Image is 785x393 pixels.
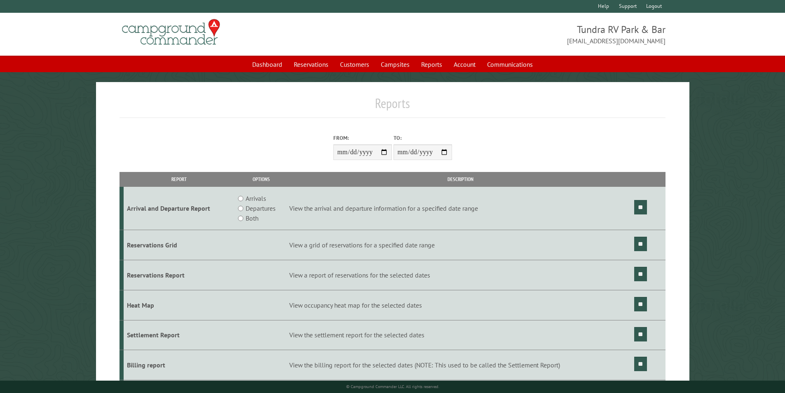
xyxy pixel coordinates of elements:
[246,203,276,213] label: Departures
[124,230,234,260] td: Reservations Grid
[333,134,392,142] label: From:
[288,187,633,230] td: View the arrival and departure information for a specified date range
[416,56,447,72] a: Reports
[393,23,666,46] span: Tundra RV Park & Bar [EMAIL_ADDRESS][DOMAIN_NAME]
[124,172,234,186] th: Report
[288,320,633,350] td: View the settlement report for the selected dates
[246,213,258,223] label: Both
[120,16,223,48] img: Campground Commander
[289,56,333,72] a: Reservations
[247,56,287,72] a: Dashboard
[288,230,633,260] td: View a grid of reservations for a specified date range
[246,193,266,203] label: Arrivals
[335,56,374,72] a: Customers
[124,350,234,380] td: Billing report
[288,172,633,186] th: Description
[234,172,288,186] th: Options
[482,56,538,72] a: Communications
[288,290,633,320] td: View occupancy heat map for the selected dates
[394,134,452,142] label: To:
[120,95,666,118] h1: Reports
[124,187,234,230] td: Arrival and Departure Report
[346,384,439,389] small: © Campground Commander LLC. All rights reserved.
[124,260,234,290] td: Reservations Report
[124,320,234,350] td: Settlement Report
[449,56,480,72] a: Account
[376,56,415,72] a: Campsites
[124,290,234,320] td: Heat Map
[288,260,633,290] td: View a report of reservations for the selected dates
[288,350,633,380] td: View the billing report for the selected dates (NOTE: This used to be called the Settlement Report)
